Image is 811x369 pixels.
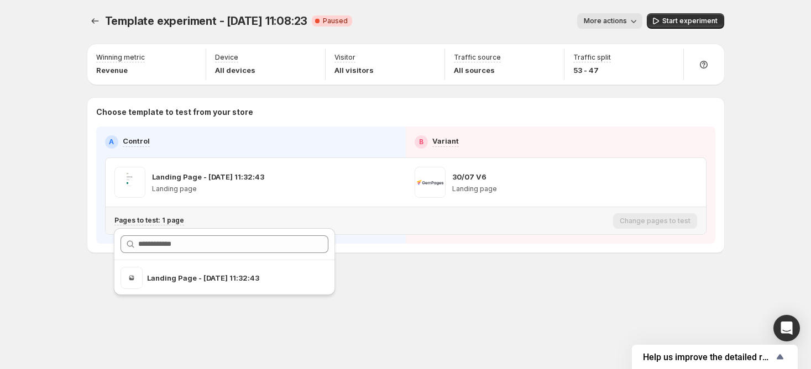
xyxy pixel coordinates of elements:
p: Traffic source [454,53,501,62]
span: Help us improve the detailed report for A/B campaigns [643,352,773,362]
p: All devices [215,65,255,76]
img: 30/07 V6 [415,167,446,198]
p: Choose template to test from your store [96,107,715,118]
span: Template experiment - [DATE] 11:08:23 [105,14,308,28]
img: Landing Page - Jul 14, 11:32:43 [114,167,145,198]
p: Winning metric [96,53,145,62]
p: Device [215,53,238,62]
p: Variant [432,135,459,146]
h2: B [419,138,423,146]
p: All visitors [334,65,374,76]
h2: A [109,138,114,146]
p: All sources [454,65,501,76]
button: Experiments [87,13,103,29]
span: Start experiment [662,17,718,25]
p: 53 - 47 [573,65,611,76]
ul: Search for and select a customer segment [114,267,335,289]
p: Visitor [334,53,355,62]
p: Landing page [452,184,497,193]
p: Landing Page - [DATE] 11:32:43 [152,171,264,182]
span: Paused [323,17,348,25]
img: Landing Page - Jul 14, 11:32:43 [121,267,143,289]
button: Show survey - Help us improve the detailed report for A/B campaigns [643,350,787,363]
p: 30/07 V6 [452,171,486,182]
p: Traffic split [573,53,611,62]
p: Landing Page - [DATE] 11:32:43 [147,272,293,283]
p: Pages to test: 1 page [114,216,184,225]
button: Start experiment [647,13,724,29]
p: Landing page [152,184,264,193]
div: Open Intercom Messenger [773,315,800,341]
button: More actions [577,13,642,29]
p: Control [123,135,150,146]
p: Revenue [96,65,145,76]
span: More actions [584,17,627,25]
